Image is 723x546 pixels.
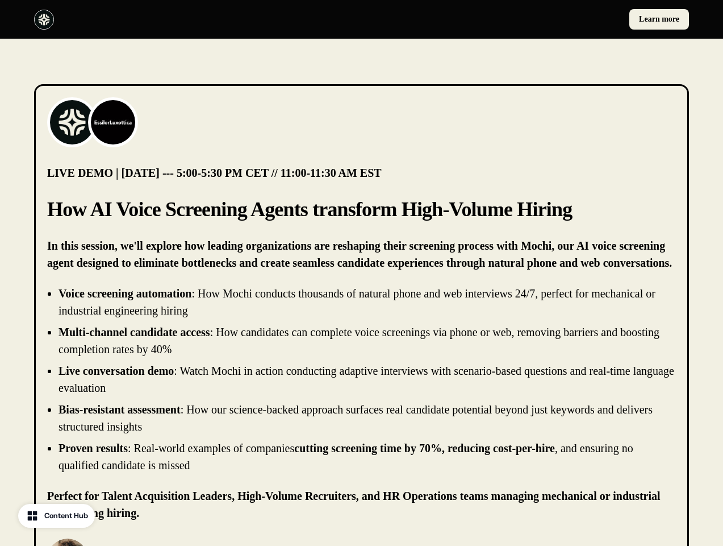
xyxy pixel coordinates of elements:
p: : Watch Mochi in action conducting adaptive interviews with scenario-based questions and real-tim... [58,365,674,394]
a: Learn more [629,9,689,30]
strong: Perfect for Talent Acquisition Leaders, High-Volume Recruiters, and HR Operations teams managing ... [47,490,661,519]
strong: Live conversation demo [58,365,174,377]
button: Content Hub [18,504,95,528]
strong: Bias-resistant assessment [58,403,181,416]
p: : How our science-backed approach surfaces real candidate potential beyond just keywords and deli... [58,403,653,433]
strong: In this session, we'll explore how leading organizations are reshaping their screening process wi... [47,239,672,269]
p: : How Mochi conducts thousands of natural phone and web interviews 24/7, perfect for mechanical o... [58,287,655,317]
strong: cutting screening time by 70%, reducing cost-per-hire [294,442,555,454]
p: How AI Voice Screening Agents transform High-Volume Hiring [47,195,676,224]
strong: Multi-channel candidate access [58,326,210,338]
p: : Real-world examples of companies , and ensuring no qualified candidate is missed [58,442,633,471]
div: Content Hub [44,510,88,522]
p: : How candidates can complete voice screenings via phone or web, removing barriers and boosting c... [58,326,659,355]
strong: LIVE DEMO | [DATE] --- 5:00-5:30 PM CET // 11:00-11:30 AM EST [47,167,382,179]
strong: Voice screening automation [58,287,191,300]
strong: Proven results [58,442,128,454]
